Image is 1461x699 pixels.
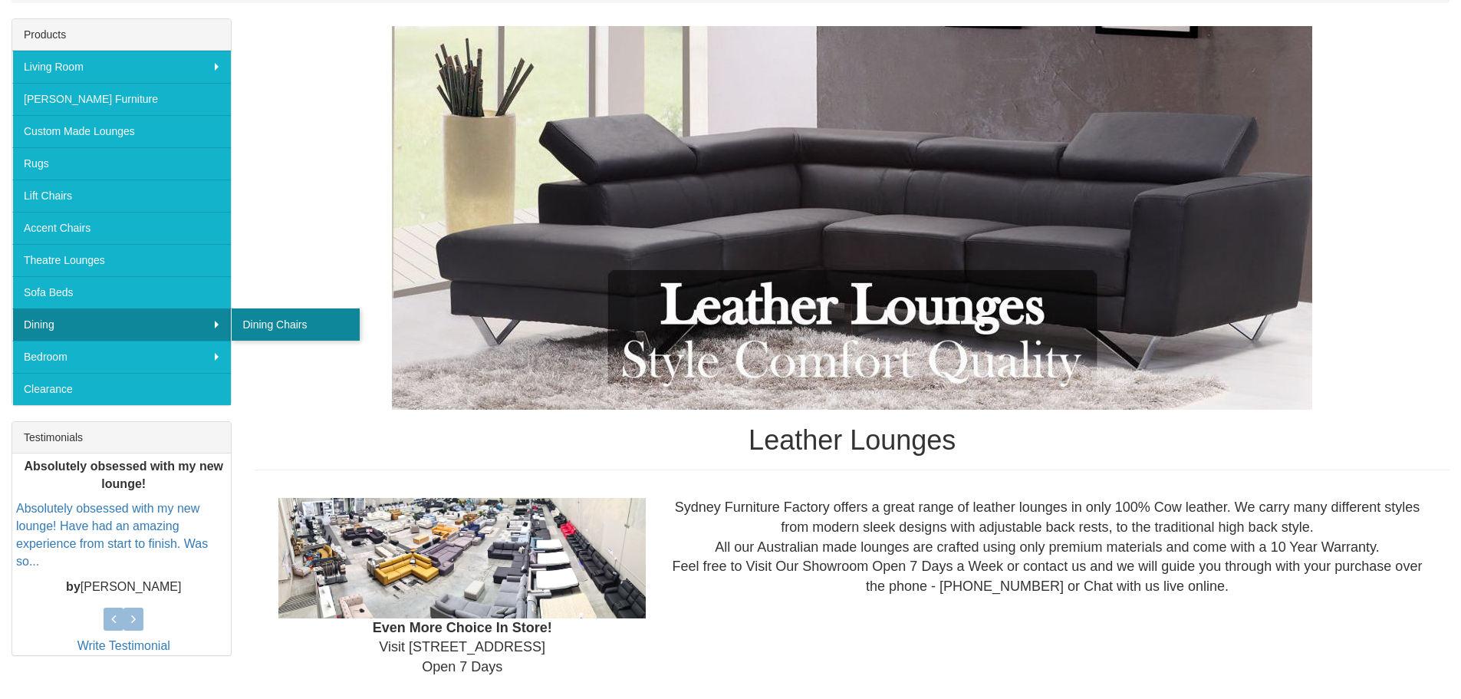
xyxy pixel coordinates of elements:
div: Visit [STREET_ADDRESS] Open 7 Days [267,498,657,678]
b: Absolutely obsessed with my new lounge! [24,460,223,490]
a: Theatre Lounges [12,244,231,276]
a: Accent Chairs [12,212,231,244]
div: Products [12,19,231,51]
b: Even More Choice In Store! [373,620,552,635]
img: Showroom [278,498,646,618]
a: Write Testimonial [77,639,170,652]
a: Sofa Beds [12,276,231,308]
img: Leather Lounges [392,26,1312,410]
a: Lift Chairs [12,180,231,212]
a: Dining Chairs [231,308,360,341]
a: Bedroom [12,341,231,373]
a: Custom Made Lounges [12,115,231,147]
b: by [66,580,81,593]
a: Living Room [12,51,231,83]
a: Clearance [12,373,231,405]
a: Absolutely obsessed with my new lounge! Have had an amazing experience from start to finish. Was ... [16,502,208,568]
a: Dining [12,308,231,341]
p: [PERSON_NAME] [16,579,231,596]
a: Rugs [12,147,231,180]
div: Testimonials [12,422,231,453]
h1: Leather Lounges [255,425,1449,456]
div: Sydney Furniture Factory offers a great range of leather lounges in only 100% Cow leather. We car... [657,498,1437,597]
a: [PERSON_NAME] Furniture [12,83,231,115]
